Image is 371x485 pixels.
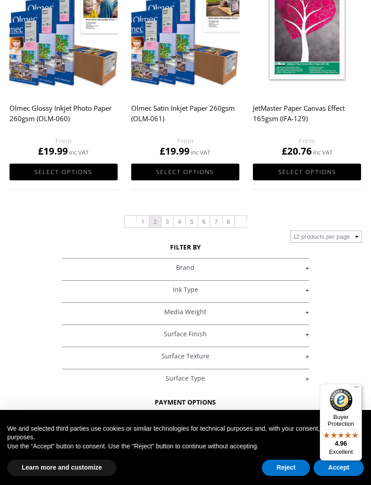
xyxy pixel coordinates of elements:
bdi: 19.99 [160,145,190,157]
h4: Surface Finish [62,325,309,343]
bdi: 19.99 [38,145,68,157]
bdi: 20.76 [282,145,312,157]
h2: Olmec Satin Inkjet Paper 260gsm (OLM-061) [131,99,240,136]
p: Buyer Protection [320,414,362,427]
a: Page 6 [198,216,210,227]
span: £ [160,145,165,157]
p: Use the “Accept” button to consent. Use the “Reject” button to continue without accepting. [7,442,364,451]
button: Accept [314,460,364,476]
button: Menu [351,384,362,395]
a: + [62,286,309,294]
a: + [62,374,309,383]
button: Reject [262,460,310,476]
a: + [62,330,309,339]
h4: Surface Texture [62,347,309,365]
button: Learn more and customize [7,460,116,476]
h2: JetMaster Paper Canvas Effect 165gsm (IFA-129) [253,99,361,136]
a: Page 8 [223,216,234,227]
span: £ [38,145,43,157]
span: £ [282,145,287,157]
h3: PAYMENT OPTIONS [62,398,309,406]
p: We and selected third parties use cookies or similar technologies for technical purposes and, wit... [7,424,364,442]
nav: Product Pagination [10,215,362,231]
a: + [62,352,309,361]
button: Trusted Shops TrustmarkBuyer Protection4.96Excellent [320,384,362,461]
a: Select options for “JetMaster Paper Canvas Effect 165gsm (IFA-129)” [253,164,361,180]
a: Select options for “Olmec Satin Inkjet Paper 260gsm (OLM-061)” [131,164,240,180]
span: Page 2 [149,216,161,227]
p: Excellent [320,448,362,456]
h4: Ink Type [62,280,309,298]
h2: Olmec Glossy Inkjet Photo Paper 260gsm (OLM-060) [10,99,118,136]
h4: Brand [62,258,309,276]
a: + [62,308,309,316]
h3: FILTER BY [62,243,309,251]
a: Page 5 [186,216,198,227]
a: + [62,264,309,272]
img: Trusted Shops Trustmark [330,389,352,411]
a: Page 7 [210,216,222,227]
a: Page 3 [162,216,173,227]
span: 4.96 [335,440,347,447]
a: Select options for “Olmec Glossy Inkjet Photo Paper 260gsm (OLM-060)” [10,164,118,180]
a: Page 1 [137,216,149,227]
a: Page 4 [174,216,185,227]
h4: Surface Type [62,369,309,387]
h4: Media Weight [62,302,309,320]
